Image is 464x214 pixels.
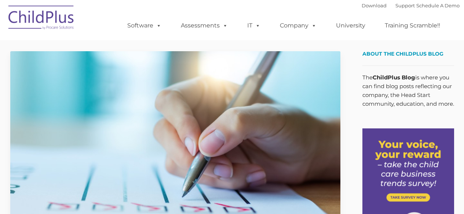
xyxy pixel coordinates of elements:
[362,73,454,108] p: The is where you can find blog posts reflecting our company, the Head Start community, education,...
[416,3,460,8] a: Schedule A Demo
[373,74,415,81] strong: ChildPlus Blog
[173,18,235,33] a: Assessments
[362,50,443,57] span: About the ChildPlus Blog
[5,0,78,37] img: ChildPlus by Procare Solutions
[120,18,169,33] a: Software
[329,18,373,33] a: University
[362,3,460,8] font: |
[377,18,447,33] a: Training Scramble!!
[273,18,324,33] a: Company
[395,3,415,8] a: Support
[240,18,268,33] a: IT
[362,3,387,8] a: Download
